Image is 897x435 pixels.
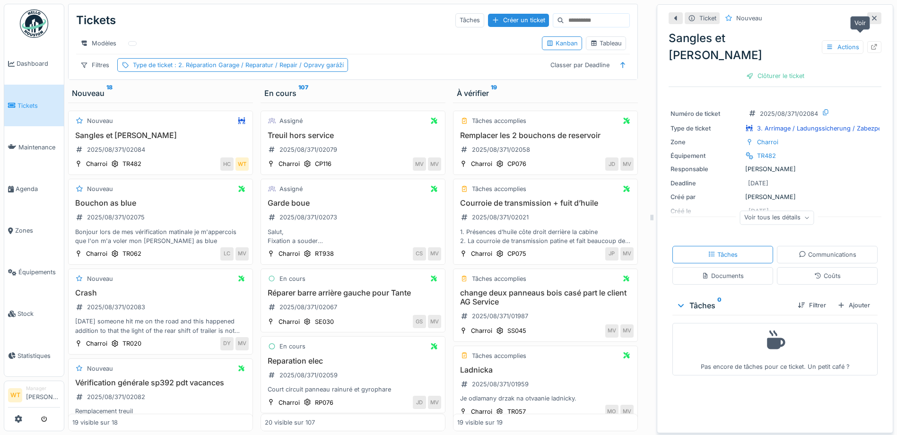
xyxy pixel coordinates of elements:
div: 19 visible sur 19 [457,418,503,427]
h3: Réparer barre arrière gauche pour Tante [265,288,441,297]
a: WT Manager[PERSON_NAME] [8,385,60,408]
div: Voir tous les détails [740,211,814,225]
div: TR062 [122,249,141,258]
div: Charroi [471,407,492,416]
div: CP116 [315,159,331,168]
div: Charroi [279,398,300,407]
div: Ajouter [834,299,874,312]
div: Clôturer le ticket [742,70,808,82]
div: 2025/08/371/02073 [279,213,337,222]
span: Stock [17,309,60,318]
div: Zone [671,138,741,147]
div: [DATE] [748,179,768,188]
sup: 0 [717,300,722,311]
div: Nouveau [87,184,113,193]
div: Tâches [708,250,738,259]
div: Court circuit panneau rainuré et gyrophare [265,385,441,394]
div: MV [428,396,441,409]
div: Type de ticket [671,124,741,133]
div: En cours [264,87,442,99]
div: Tâches accomplies [472,274,526,283]
div: Charroi [471,159,492,168]
span: Maintenance [18,143,60,152]
div: 2025/08/371/02082 [87,392,145,401]
div: RP076 [315,398,333,407]
div: Pas encore de tâches pour ce ticket. Un petit café ? [679,327,871,371]
div: 2025/08/371/02075 [87,213,145,222]
div: Nouveau [736,14,762,23]
div: JP [605,247,618,261]
div: 2025/08/371/02084 [760,109,818,118]
span: Tickets [17,101,60,110]
div: [PERSON_NAME] [671,165,880,174]
div: Filtrer [794,299,830,312]
div: [DATE] someone hit me on the road and this happened addition to that the light of the rear shift ... [72,317,249,335]
div: TR057 [507,407,526,416]
div: TR020 [122,339,141,348]
div: Charroi [757,138,778,147]
div: MV [620,324,634,338]
div: Type de ticket [133,61,344,70]
div: Salut, Fixation a souder Attache garde boue casser Je mettrai le garde boue dans le camion ou le ... [265,227,441,245]
div: JD [605,157,618,171]
h3: Remplacer les 2 bouchons de reservoir [457,131,634,140]
li: WT [8,388,22,402]
div: MV [620,405,634,418]
div: CP076 [507,159,526,168]
div: Charroi [86,339,107,348]
div: Manager [26,385,60,392]
div: Créé par [671,192,741,201]
sup: 107 [298,87,308,99]
div: Voir [850,16,870,30]
div: Coûts [814,271,841,280]
h3: change deux panneaus bois casé part le client AG Service [457,288,634,306]
div: Actions [822,40,863,54]
a: Stock [4,293,64,335]
div: JD [413,396,426,409]
div: 2025/08/371/02084 [87,145,145,154]
div: 2025/08/371/02058 [472,145,530,154]
a: Dashboard [4,43,64,85]
div: Responsable [671,165,741,174]
div: Charroi [471,326,492,335]
div: [PERSON_NAME] [671,192,880,201]
div: 1. Présences d’huile côte droit derrière la cabine 2. La courroie de transmission patine et fait ... [457,227,634,245]
a: Zones [4,210,64,252]
div: Kanban [546,39,578,48]
div: LC [220,247,234,261]
span: : 2. Réparation Garage / Reparatur / Repair / Opravy garáží [173,61,344,69]
div: Communications [799,250,856,259]
h3: Bouchon as blue [72,199,249,208]
span: Statistiques [17,351,60,360]
div: MO [605,405,618,418]
div: Charroi [86,249,107,258]
div: 2025/08/371/02079 [279,145,337,154]
div: Tâches accomplies [472,116,526,125]
div: Nouveau [72,87,249,99]
h3: Garde boue [265,199,441,208]
div: TR482 [757,151,776,160]
div: Sangles et [PERSON_NAME] [669,30,881,64]
sup: 19 [491,87,497,99]
h3: Ladnicka [457,365,634,374]
div: Remplacement treuil Remplacement fusible de 200w pour treuil et électricité Remettre des vis sur ... [72,407,249,425]
div: Équipement [671,151,741,160]
span: Dashboard [17,59,60,68]
div: Filtres [76,58,113,72]
div: Deadline [671,179,741,188]
div: DY [220,337,234,350]
div: MV [428,315,441,328]
sup: 18 [106,87,113,99]
div: MV [620,157,634,171]
div: MV [428,247,441,261]
div: Nouveau [87,116,113,125]
div: MV [235,247,249,261]
div: 2025/08/371/02059 [279,371,338,380]
div: SE030 [315,317,334,326]
li: [PERSON_NAME] [26,385,60,405]
div: Tableau [590,39,622,48]
div: MV [413,157,426,171]
div: Tickets [76,8,116,33]
a: Agenda [4,168,64,209]
div: En cours [279,274,305,283]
